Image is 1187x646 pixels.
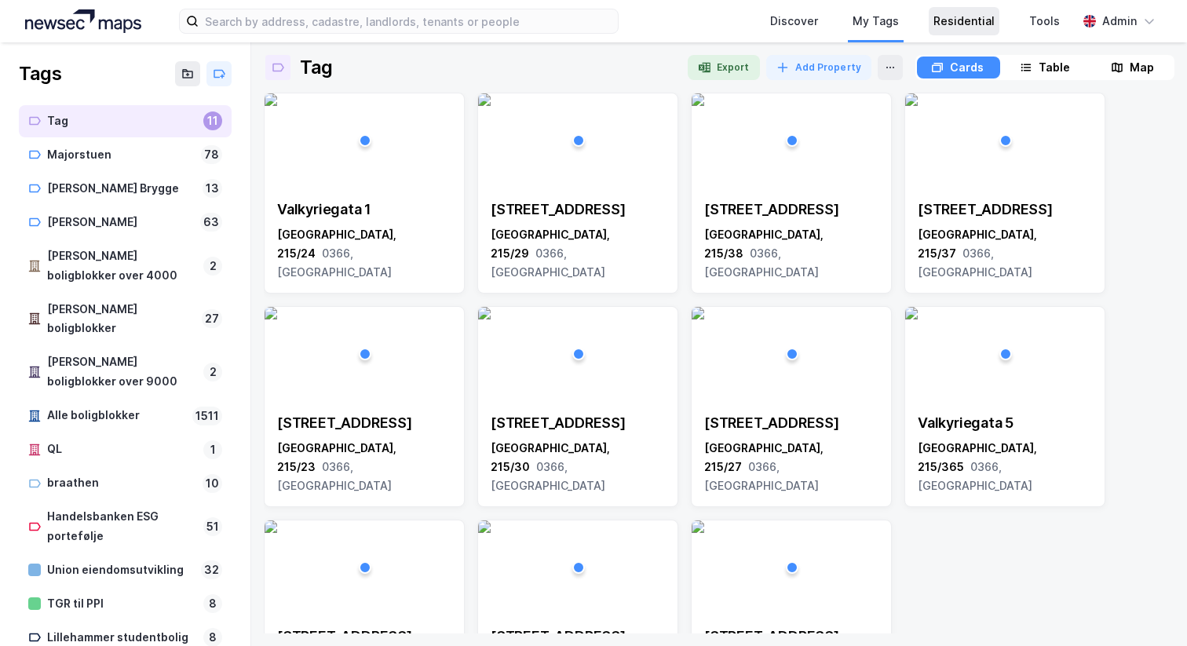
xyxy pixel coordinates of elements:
[704,439,878,495] div: [GEOGRAPHIC_DATA], 215/27
[201,145,222,164] div: 78
[766,55,871,80] button: Add Property
[47,246,197,286] div: [PERSON_NAME] boligblokker over 4000
[704,225,878,282] div: [GEOGRAPHIC_DATA], 215/38
[277,414,451,432] div: [STREET_ADDRESS]
[19,346,232,398] a: [PERSON_NAME] boligblokker over 90002
[1108,571,1187,646] iframe: Chat Widget
[203,179,222,198] div: 13
[19,105,232,137] a: Tag11
[47,352,197,392] div: [PERSON_NAME] boligblokker over 9000
[203,517,222,536] div: 51
[47,179,196,199] div: [PERSON_NAME] Brygge
[47,594,197,614] div: TGR til PPI
[201,560,222,579] div: 32
[277,460,392,492] span: 0366, [GEOGRAPHIC_DATA]
[199,9,618,33] input: Search by address, cadastre, landlords, tenants or people
[704,246,819,279] span: 0366, [GEOGRAPHIC_DATA]
[491,414,665,432] div: [STREET_ADDRESS]
[203,474,222,493] div: 10
[19,240,232,292] a: [PERSON_NAME] boligblokker over 40002
[265,520,277,533] img: 256x120
[265,307,277,319] img: 256x120
[19,294,232,345] a: [PERSON_NAME] boligblokker27
[905,93,918,106] img: 256x120
[491,246,605,279] span: 0366, [GEOGRAPHIC_DATA]
[47,406,186,425] div: Alle boligblokker
[203,257,222,276] div: 2
[491,200,665,219] div: [STREET_ADDRESS]
[918,200,1092,219] div: [STREET_ADDRESS]
[918,439,1092,495] div: [GEOGRAPHIC_DATA], 215/365
[1029,12,1060,31] div: Tools
[19,206,232,239] a: [PERSON_NAME]63
[19,400,232,432] a: Alle boligblokker1511
[918,460,1032,492] span: 0366, [GEOGRAPHIC_DATA]
[491,225,665,282] div: [GEOGRAPHIC_DATA], 215/29
[688,55,760,80] button: Export
[265,93,277,106] img: 256x120
[918,246,1032,279] span: 0366, [GEOGRAPHIC_DATA]
[277,200,451,219] div: Valkyriegata 1
[277,225,451,282] div: [GEOGRAPHIC_DATA], 215/24
[47,111,197,131] div: Tag
[770,12,818,31] div: Discover
[203,363,222,381] div: 2
[478,520,491,533] img: 256x120
[277,246,392,279] span: 0366, [GEOGRAPHIC_DATA]
[200,213,222,232] div: 63
[692,93,704,106] img: 256x120
[692,307,704,319] img: 256x120
[19,588,232,620] a: TGR til PPI8
[704,460,819,492] span: 0366, [GEOGRAPHIC_DATA]
[491,460,605,492] span: 0366, [GEOGRAPHIC_DATA]
[1102,12,1137,31] div: Admin
[918,225,1092,282] div: [GEOGRAPHIC_DATA], 215/37
[1039,58,1070,77] div: Table
[1108,571,1187,646] div: Widżet czatu
[300,55,333,80] div: Tag
[47,507,197,546] div: Handelsbanken ESG portefølje
[203,440,222,459] div: 1
[19,501,232,553] a: Handelsbanken ESG portefølje51
[25,9,141,33] img: logo.a4113a55bc3d86da70a041830d287a7e.svg
[478,93,491,106] img: 256x120
[19,173,232,205] a: [PERSON_NAME] Brygge13
[905,307,918,319] img: 256x120
[277,627,451,646] div: [STREET_ADDRESS]
[704,200,878,219] div: [STREET_ADDRESS]
[19,139,232,171] a: Majorstuen78
[47,473,196,493] div: braathen
[1130,58,1154,77] div: Map
[47,300,195,339] div: [PERSON_NAME] boligblokker
[692,520,704,533] img: 256x120
[491,627,665,646] div: [STREET_ADDRESS]
[19,467,232,499] a: braathen10
[19,433,232,465] a: QL1
[853,12,899,31] div: My Tags
[47,213,194,232] div: [PERSON_NAME]
[933,12,995,31] div: Residential
[478,307,491,319] img: 256x120
[704,414,878,432] div: [STREET_ADDRESS]
[192,407,222,425] div: 1511
[19,61,61,86] div: Tags
[277,439,451,495] div: [GEOGRAPHIC_DATA], 215/23
[202,309,222,328] div: 27
[19,554,232,586] a: Union eiendomsutvikling32
[491,439,665,495] div: [GEOGRAPHIC_DATA], 215/30
[47,560,195,580] div: Union eiendomsutvikling
[918,414,1092,432] div: Valkyriegata 5
[203,594,222,613] div: 8
[704,627,878,646] div: [STREET_ADDRESS]
[950,58,984,77] div: Cards
[203,111,222,130] div: 11
[47,145,195,165] div: Majorstuen
[47,440,197,459] div: QL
